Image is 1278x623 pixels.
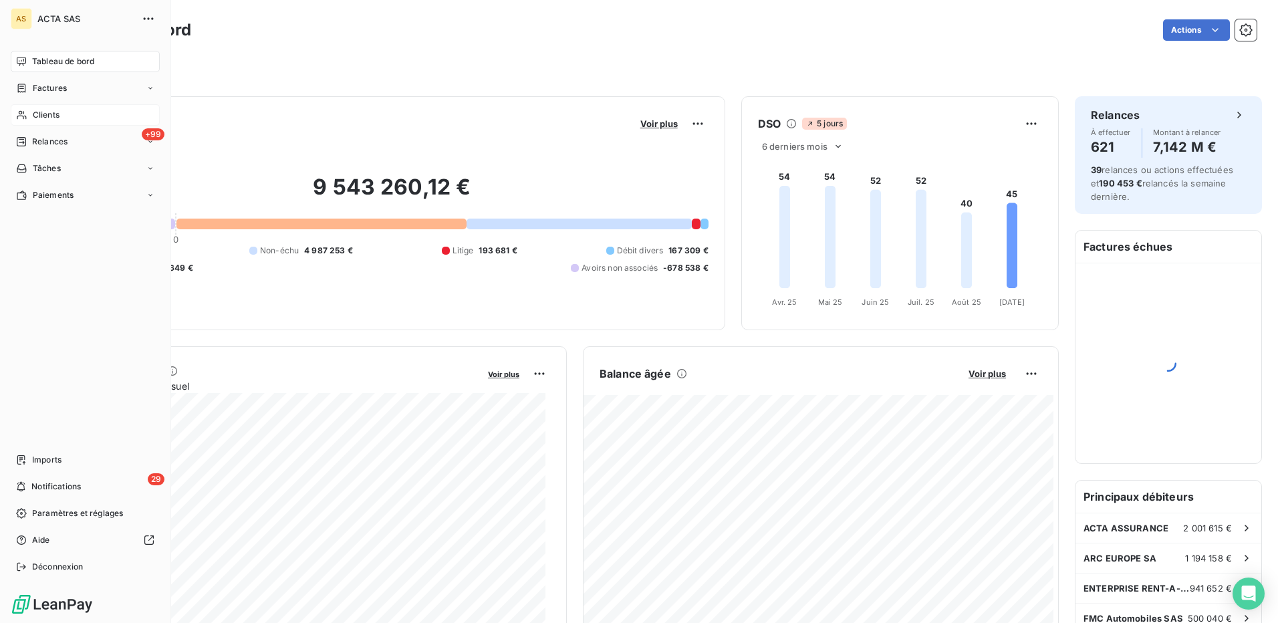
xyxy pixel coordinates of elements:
[1190,583,1232,594] span: 941 652 €
[484,368,523,380] button: Voir plus
[31,481,81,493] span: Notifications
[772,297,797,307] tspan: Avr. 25
[33,109,59,121] span: Clients
[1185,553,1232,564] span: 1 194 158 €
[802,118,847,130] span: 5 jours
[32,534,50,546] span: Aide
[965,368,1010,380] button: Voir plus
[1083,553,1156,564] span: ARC EUROPE SA
[32,454,61,466] span: Imports
[1233,578,1265,610] div: Open Intercom Messenger
[817,297,842,307] tspan: Mai 25
[1099,178,1142,189] span: 190 453 €
[952,297,981,307] tspan: Août 25
[1075,231,1261,263] h6: Factures échues
[11,529,160,551] a: Aide
[758,116,781,132] h6: DSO
[908,297,934,307] tspan: Juil. 25
[663,262,709,274] span: -678 538 €
[1083,523,1168,533] span: ACTA ASSURANCE
[33,189,74,201] span: Paiements
[76,379,479,393] span: Chiffre d'affaires mensuel
[37,13,134,24] span: ACTA SAS
[969,368,1006,379] span: Voir plus
[1153,128,1221,136] span: Montant à relancer
[636,118,682,130] button: Voir plus
[260,245,299,257] span: Non-échu
[862,297,889,307] tspan: Juin 25
[76,174,709,214] h2: 9 543 260,12 €
[1163,19,1230,41] button: Actions
[582,262,658,274] span: Avoirs non associés
[1083,583,1190,594] span: ENTERPRISE RENT-A-CAR - CITER SA
[640,118,678,129] span: Voir plus
[668,245,708,257] span: 167 309 €
[1183,523,1232,533] span: 2 001 615 €
[148,473,164,485] span: 29
[1091,107,1140,123] h6: Relances
[762,141,827,152] span: 6 derniers mois
[32,55,94,68] span: Tableau de bord
[1091,164,1233,202] span: relances ou actions effectuées et relancés la semaine dernière.
[11,594,94,615] img: Logo LeanPay
[453,245,474,257] span: Litige
[32,136,68,148] span: Relances
[304,245,353,257] span: 4 987 253 €
[1153,136,1221,158] h4: 7,142 M €
[1091,136,1131,158] h4: 621
[11,8,32,29] div: AS
[33,162,61,174] span: Tâches
[142,128,164,140] span: +99
[600,366,671,382] h6: Balance âgée
[1075,481,1261,513] h6: Principaux débiteurs
[32,507,123,519] span: Paramètres et réglages
[999,297,1025,307] tspan: [DATE]
[32,561,84,573] span: Déconnexion
[617,245,664,257] span: Débit divers
[479,245,517,257] span: 193 681 €
[33,82,67,94] span: Factures
[1091,164,1102,175] span: 39
[173,234,178,245] span: 0
[1091,128,1131,136] span: À effectuer
[488,370,519,379] span: Voir plus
